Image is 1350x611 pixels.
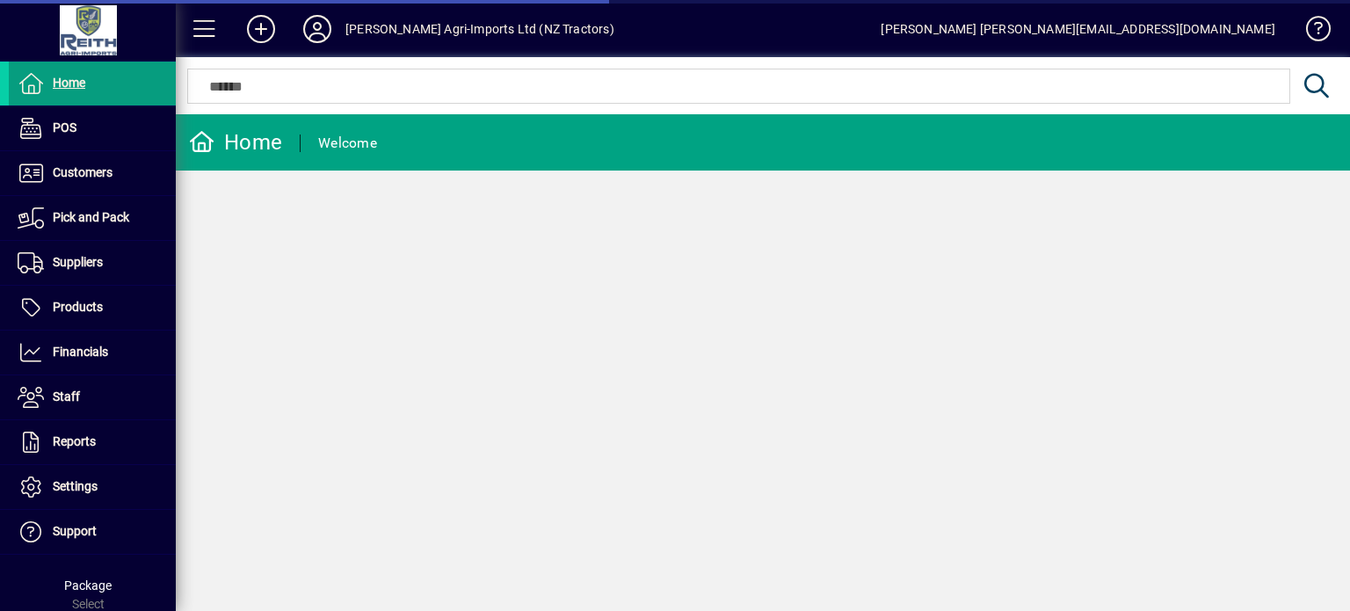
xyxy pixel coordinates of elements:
[64,578,112,593] span: Package
[289,13,345,45] button: Profile
[189,128,282,156] div: Home
[9,196,176,240] a: Pick and Pack
[53,165,112,179] span: Customers
[233,13,289,45] button: Add
[53,524,97,538] span: Support
[53,389,80,404] span: Staff
[9,106,176,150] a: POS
[9,151,176,195] a: Customers
[9,241,176,285] a: Suppliers
[9,331,176,375] a: Financials
[53,434,96,448] span: Reports
[53,479,98,493] span: Settings
[345,15,614,43] div: [PERSON_NAME] Agri-Imports Ltd (NZ Tractors)
[53,345,108,359] span: Financials
[53,120,76,135] span: POS
[318,129,377,157] div: Welcome
[9,420,176,464] a: Reports
[53,300,103,314] span: Products
[9,375,176,419] a: Staff
[1293,4,1328,61] a: Knowledge Base
[9,286,176,330] a: Products
[9,510,176,554] a: Support
[53,76,85,90] span: Home
[53,255,103,269] span: Suppliers
[53,210,129,224] span: Pick and Pack
[881,15,1275,43] div: [PERSON_NAME] [PERSON_NAME][EMAIL_ADDRESS][DOMAIN_NAME]
[9,465,176,509] a: Settings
